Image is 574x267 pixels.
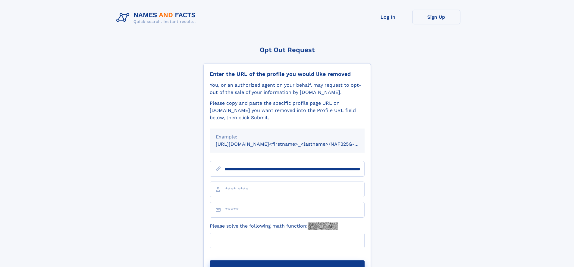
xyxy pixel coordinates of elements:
[216,133,359,141] div: Example:
[114,10,201,26] img: Logo Names and Facts
[210,71,365,77] div: Enter the URL of the profile you would like removed
[210,100,365,121] div: Please copy and paste the specific profile page URL on [DOMAIN_NAME] you want removed into the Pr...
[412,10,460,24] a: Sign Up
[364,10,412,24] a: Log In
[210,222,338,230] label: Please solve the following math function:
[203,46,371,54] div: Opt Out Request
[216,141,376,147] small: [URL][DOMAIN_NAME]<firstname>_<lastname>/NAF325G-xxxxxxxx
[210,82,365,96] div: You, or an authorized agent on your behalf, may request to opt-out of the sale of your informatio...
